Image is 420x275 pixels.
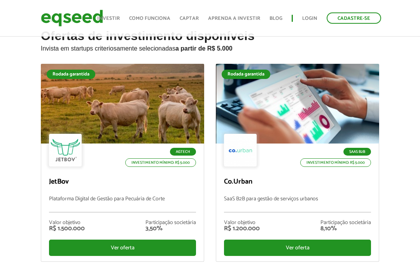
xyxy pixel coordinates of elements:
[129,16,170,21] a: Como funciona
[125,158,196,167] p: Investimento mínimo: R$ 5.000
[97,16,120,21] a: Investir
[300,158,371,167] p: Investimento mínimo: R$ 5.000
[49,220,85,226] div: Valor objetivo
[216,64,379,262] a: Rodada garantida SaaS B2B Investimento mínimo: R$ 5.000 Co.Urban SaaS B2B para gestão de serviços...
[47,70,95,79] div: Rodada garantida
[175,45,233,52] strong: a partir de R$ 5.000
[224,226,260,232] div: R$ 1.200.000
[145,220,196,226] div: Participação societária
[49,178,196,186] p: JetBov
[41,29,379,64] h2: Ofertas de investimento disponíveis
[327,12,381,24] a: Cadastre-se
[41,43,379,52] p: Invista em startups criteriosamente selecionadas
[49,226,85,232] div: R$ 1.500.000
[224,178,371,186] p: Co.Urban
[41,8,103,28] img: EqSeed
[343,148,371,156] p: SaaS B2B
[49,196,196,212] p: Plataforma Digital de Gestão para Pecuária de Corte
[145,226,196,232] div: 3,50%
[320,226,371,232] div: 8,10%
[224,220,260,226] div: Valor objetivo
[222,70,270,79] div: Rodada garantida
[180,16,199,21] a: Captar
[170,148,196,156] p: Agtech
[208,16,260,21] a: Aprenda a investir
[320,220,371,226] div: Participação societária
[269,16,282,21] a: Blog
[224,240,371,256] div: Ver oferta
[302,16,317,21] a: Login
[41,64,204,262] a: Rodada garantida Agtech Investimento mínimo: R$ 5.000 JetBov Plataforma Digital de Gestão para Pe...
[224,196,371,212] p: SaaS B2B para gestão de serviços urbanos
[49,240,196,256] div: Ver oferta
